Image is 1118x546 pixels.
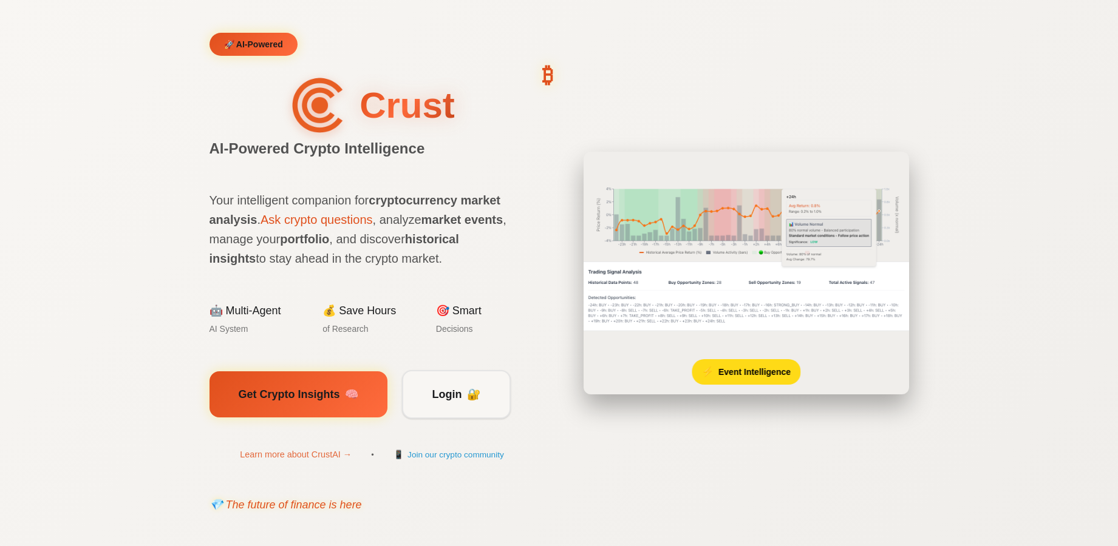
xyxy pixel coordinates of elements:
[210,322,248,335] span: AI System
[322,322,368,335] span: of Research
[718,365,791,379] span: Event Intelligence
[224,38,283,51] span: 🚀 AI-Powered
[210,496,535,514] div: 💎 The future of finance is here
[701,364,714,380] span: ⚡
[467,386,480,403] span: 🔐
[261,213,373,226] a: Ask crypto questions
[432,386,462,403] span: Login
[210,371,387,418] a: Get Crypto Insights🧠
[436,302,482,320] span: 🎯 Smart
[345,386,358,403] span: 🧠
[289,75,350,136] img: CrustAI
[580,149,912,366] img: Market Event Pattern Analysis showing buy and sell opportunity zones around events
[402,370,511,419] a: Login🔐
[394,448,404,462] span: 📱
[394,448,504,462] a: 📱Join our crypto community
[360,86,455,126] span: Crust
[210,141,535,157] span: AI-Powered Crypto Intelligence
[280,232,329,246] strong: portfolio
[436,322,473,335] span: Decisions
[371,449,373,461] span: •
[542,63,553,87] div: ₿
[210,302,281,320] span: 🤖 Multi-Agent
[210,190,513,268] p: Your intelligent companion for . , analyze , manage your , and discover to stay ahead in the cryp...
[240,448,352,462] a: Learn more about CrustAI →
[322,302,396,320] span: 💰 Save Hours
[421,213,503,226] strong: market events
[239,386,340,403] span: Get Crypto Insights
